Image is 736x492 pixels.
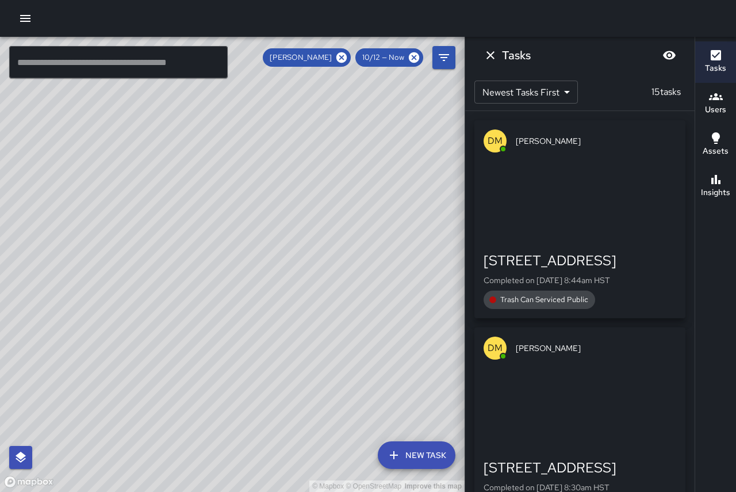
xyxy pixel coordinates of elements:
h6: Users [705,104,726,116]
button: Assets [695,124,736,166]
p: DM [488,134,503,148]
h6: Assets [703,145,729,158]
span: Trash Can Serviced Public [493,294,595,306]
button: New Task [378,441,455,469]
h6: Tasks [502,46,531,64]
button: DM[PERSON_NAME][STREET_ADDRESS]Completed on [DATE] 8:44am HSTTrash Can Serviced Public [474,120,685,318]
p: DM [488,341,503,355]
button: Filters [432,46,455,69]
div: [STREET_ADDRESS] [484,459,676,477]
span: [PERSON_NAME] [516,342,676,354]
p: Completed on [DATE] 8:44am HST [484,274,676,286]
div: [PERSON_NAME] [263,48,351,67]
span: [PERSON_NAME] [263,52,339,63]
p: 15 tasks [647,85,685,99]
button: Tasks [695,41,736,83]
div: [STREET_ADDRESS] [484,251,676,270]
h6: Tasks [705,62,726,75]
button: Blur [658,44,681,67]
span: 10/12 — Now [355,52,411,63]
button: Dismiss [479,44,502,67]
div: 10/12 — Now [355,48,423,67]
h6: Insights [701,186,730,199]
div: Newest Tasks First [474,81,578,104]
span: [PERSON_NAME] [516,135,676,147]
button: Users [695,83,736,124]
button: Insights [695,166,736,207]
